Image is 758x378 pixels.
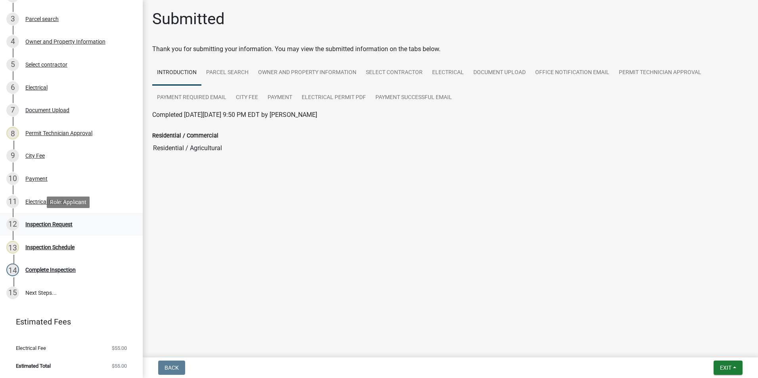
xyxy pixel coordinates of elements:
a: Electrical Permit PDF [297,85,371,111]
div: Payment [25,176,48,181]
div: 14 [6,263,19,276]
div: Electrical [25,85,48,90]
div: Document Upload [25,107,69,113]
div: 15 [6,286,19,299]
button: Back [158,361,185,375]
span: $55.00 [112,363,127,368]
div: 9 [6,149,19,162]
div: City Fee [25,153,45,158]
a: Select contractor [361,60,427,86]
a: Parcel search [201,60,253,86]
span: Electrical Fee [16,346,46,351]
div: 13 [6,241,19,254]
div: Parcel search [25,16,59,22]
a: Permit Technician Approval [614,60,706,86]
label: Residential / Commercial [152,133,218,139]
div: 7 [6,104,19,116]
div: Select contractor [25,62,67,67]
div: Inspection Schedule [25,244,75,250]
a: City Fee [231,85,263,111]
span: Completed [DATE][DATE] 9:50 PM EDT by [PERSON_NAME] [152,111,317,118]
div: 11 [6,195,19,208]
div: Complete Inspection [25,267,76,273]
a: Payment [263,85,297,111]
span: Exit [720,365,731,371]
a: Document Upload [469,60,530,86]
a: Office Notification Email [530,60,614,86]
div: Permit Technician Approval [25,130,92,136]
div: Role: Applicant [47,197,90,208]
div: Thank you for submitting your information. You may view the submitted information on the tabs below. [152,44,748,54]
a: Owner and Property Information [253,60,361,86]
a: Payment Required Email [152,85,231,111]
div: 4 [6,35,19,48]
button: Exit [714,361,743,375]
div: Owner and Property Information [25,39,105,44]
div: 8 [6,127,19,139]
a: Introduction [152,60,201,86]
a: Electrical [427,60,469,86]
span: Back [165,365,179,371]
div: 12 [6,218,19,231]
div: 3 [6,13,19,25]
span: $55.00 [112,346,127,351]
div: 6 [6,81,19,94]
h1: Submitted [152,10,225,29]
div: 5 [6,58,19,71]
a: Estimated Fees [6,314,130,330]
a: Payment Successful Email [371,85,457,111]
div: Inspection Request [25,221,73,227]
span: Estimated Total [16,363,51,368]
div: Electrical Permit PDF [25,199,77,204]
div: 10 [6,172,19,185]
